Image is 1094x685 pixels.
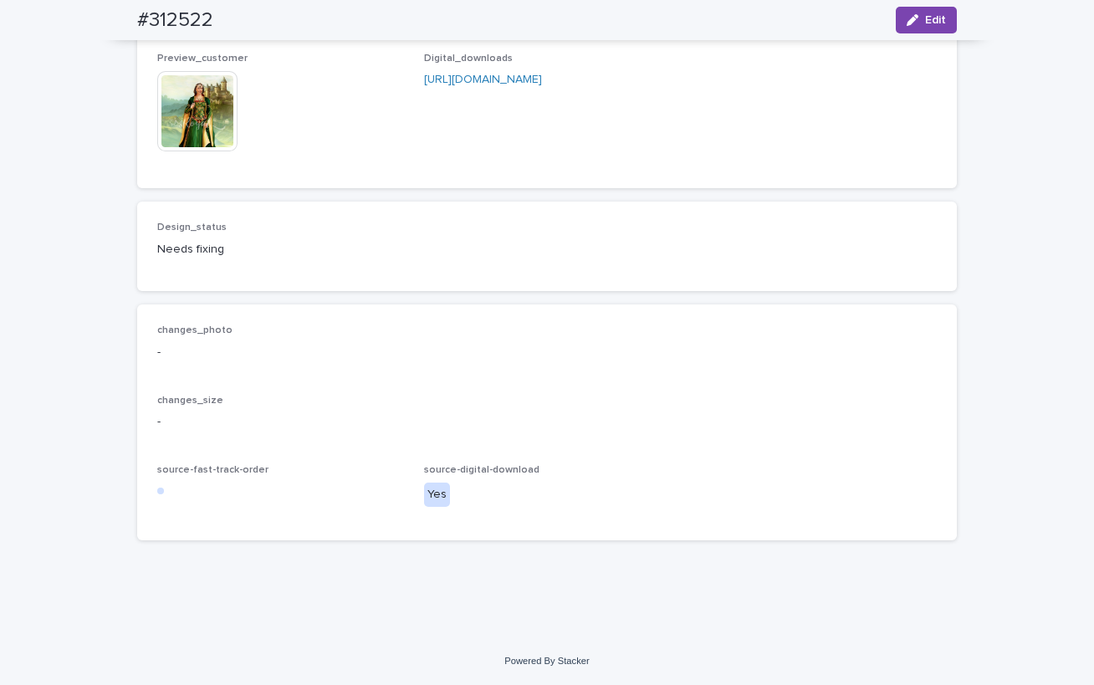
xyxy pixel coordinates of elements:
[424,465,539,475] span: source-digital-download
[157,396,223,406] span: changes_size
[424,483,450,507] div: Yes
[424,74,542,85] a: [URL][DOMAIN_NAME]
[157,413,937,431] p: -
[896,7,957,33] button: Edit
[157,465,268,475] span: source-fast-track-order
[157,54,248,64] span: Preview_customer
[157,344,937,361] p: -
[137,8,213,33] h2: #312522
[157,241,404,258] p: Needs fixing
[504,656,589,666] a: Powered By Stacker
[925,14,946,26] span: Edit
[157,325,233,335] span: changes_photo
[157,222,227,233] span: Design_status
[424,54,513,64] span: Digital_downloads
